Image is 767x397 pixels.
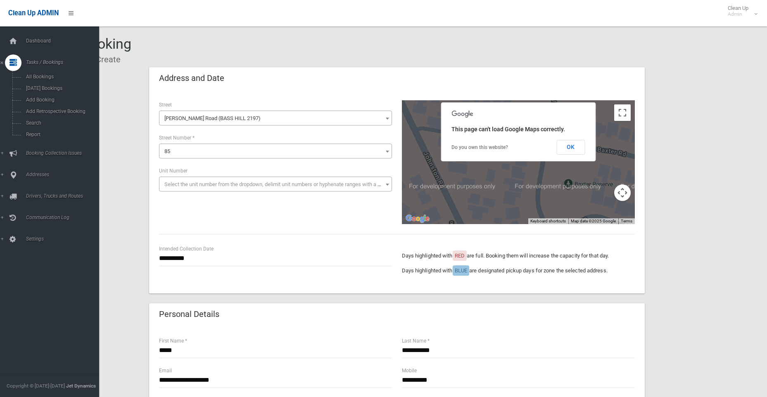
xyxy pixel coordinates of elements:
span: RED [455,253,465,259]
header: Address and Date [149,70,234,86]
button: Toggle fullscreen view [614,104,631,121]
a: Do you own this website? [451,144,508,150]
span: Report [24,132,98,137]
span: 85 [164,148,170,154]
small: Admin [728,11,748,17]
span: Clean Up ADMIN [8,9,59,17]
button: OK [556,140,585,155]
div: 85 Farrell Road, BASS HILL NSW 2197 [515,142,531,163]
span: Map data ©2025 Google [571,219,616,223]
p: Days highlighted with are full. Booking them will increase the capacity for that day. [402,251,635,261]
span: Drivers, Trucks and Routes [24,193,105,199]
strong: Jet Dynamics [66,383,96,389]
span: Add Retrospective Booking [24,109,98,114]
span: Booking Collection Issues [24,150,105,156]
button: Keyboard shortcuts [530,218,566,224]
span: Copyright © [DATE]-[DATE] [7,383,65,389]
span: 85 [161,146,390,157]
span: Dashboard [24,38,105,44]
img: Google [404,213,431,224]
button: Map camera controls [614,184,631,201]
span: Farrell Road (BASS HILL 2197) [159,111,392,125]
span: [DATE] Bookings [24,85,98,91]
span: This page can't load Google Maps correctly. [451,126,565,132]
p: Days highlighted with are designated pickup days for zone the selected address. [402,266,635,276]
span: Settings [24,236,105,242]
span: 85 [159,144,392,158]
span: Farrell Road (BASS HILL 2197) [161,113,390,124]
li: Create [90,52,121,67]
header: Personal Details [149,306,229,322]
span: All Bookings [24,74,98,80]
span: BLUE [455,267,467,274]
span: Search [24,120,98,126]
span: Select the unit number from the dropdown, delimit unit numbers or hyphenate ranges with a comma [164,181,395,187]
a: Terms (opens in new tab) [621,219,632,223]
span: Tasks / Bookings [24,59,105,65]
span: Addresses [24,172,105,177]
span: Communication Log [24,215,105,220]
span: Clean Up [724,5,757,17]
a: Open this area in Google Maps (opens a new window) [404,213,431,224]
span: Add Booking [24,97,98,103]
